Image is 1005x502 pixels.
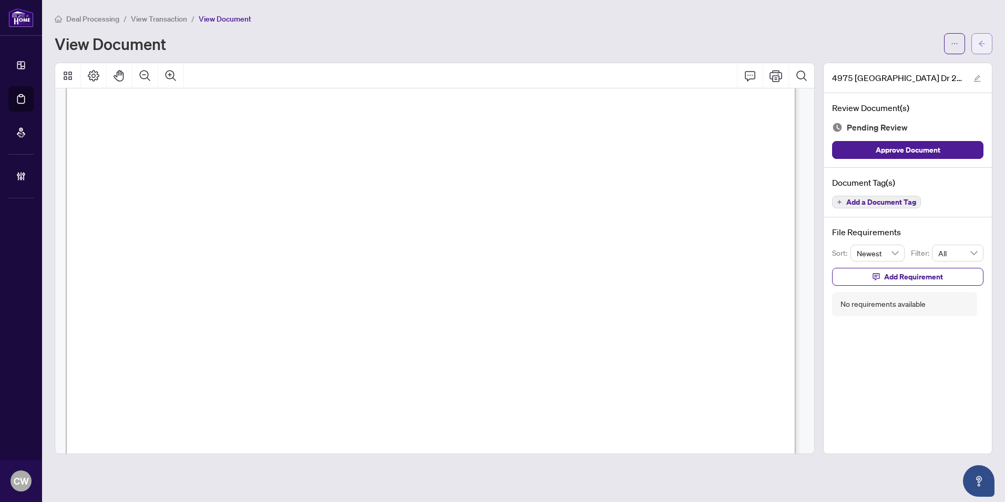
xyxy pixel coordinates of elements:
span: 4975 [GEOGRAPHIC_DATA] Dr 207 - revised trade sheet - Mualla.pdf [832,72,963,84]
button: Open asap [963,465,994,497]
p: Filter: [911,247,932,259]
h4: File Requirements [832,226,983,238]
img: logo [8,8,34,27]
span: Pending Review [847,121,908,135]
span: Approve Document [876,142,940,158]
span: All [938,245,977,261]
button: Approve Document [832,141,983,159]
h4: Review Document(s) [832,102,983,114]
span: Add Requirement [884,268,943,285]
button: Add a Document Tag [832,196,921,208]
span: home [55,15,62,23]
span: edit [973,75,981,82]
span: View Document [199,14,251,24]
div: No requirements available [840,298,926,310]
li: / [124,13,127,25]
img: Document Status [832,122,843,133]
span: Add a Document Tag [846,198,916,206]
h4: Document Tag(s) [832,176,983,189]
span: Newest [857,245,899,261]
span: View Transaction [131,14,187,24]
p: Sort: [832,247,850,259]
span: plus [837,199,842,205]
li: / [191,13,194,25]
button: Add Requirement [832,268,983,286]
span: CW [14,474,29,488]
span: arrow-left [978,40,986,47]
span: ellipsis [951,40,958,47]
span: Deal Processing [66,14,119,24]
h1: View Document [55,35,166,52]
